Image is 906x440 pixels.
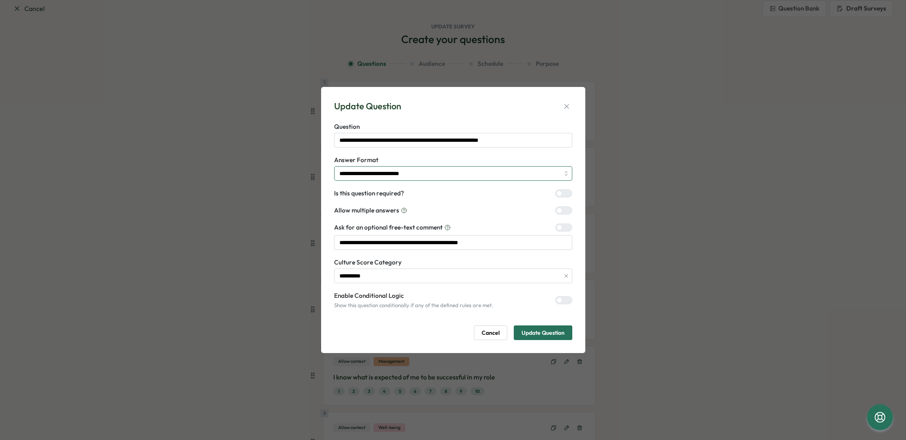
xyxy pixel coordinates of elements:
label: Question [334,122,572,131]
label: Enable Conditional Logic [334,291,493,300]
label: Is this question required? [334,189,404,198]
button: Update Question [514,325,572,340]
div: Update Question [334,100,401,113]
span: Allow multiple answers [334,206,399,215]
button: Cancel [474,325,507,340]
span: Ask for an optional free-text comment [334,223,443,232]
label: Answer Format [334,156,572,165]
span: Cancel [482,326,500,340]
label: Culture Score Category [334,258,572,267]
span: Update Question [521,326,565,340]
p: Show this question conditionally if any of the defined rules are met. [334,302,493,309]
